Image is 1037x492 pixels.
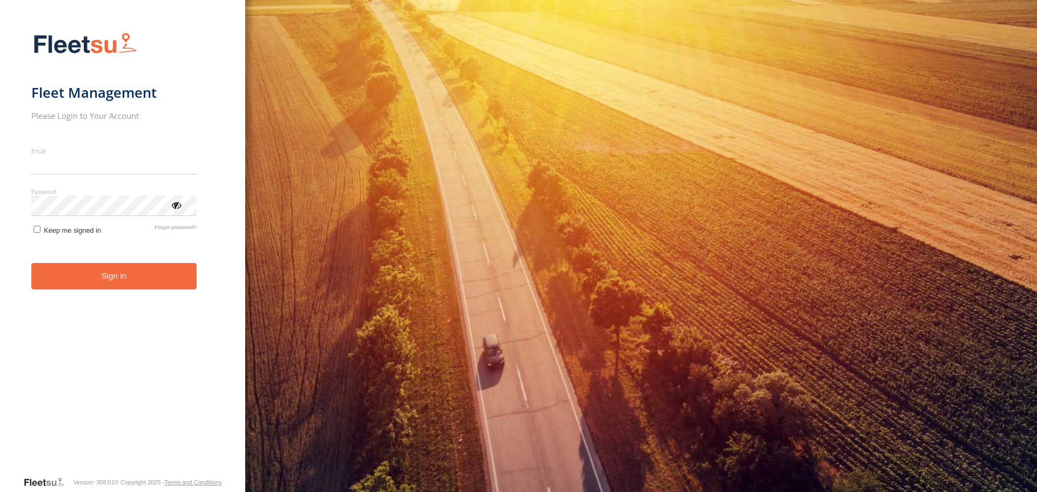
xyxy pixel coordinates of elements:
h2: Please Login to Your Account [31,110,197,121]
img: Fleetsu [31,30,139,58]
a: Visit our Website [23,477,73,488]
a: Terms and Conditions [164,479,221,486]
div: Version: 308.01 [73,479,114,486]
button: Sign in [31,263,197,289]
label: Email [31,147,197,155]
h1: Fleet Management [31,84,197,102]
label: Password [31,187,197,196]
form: main [31,26,214,476]
div: ViewPassword [171,199,181,210]
a: Forgot password? [154,224,197,234]
input: Keep me signed in [33,226,41,233]
span: Keep me signed in [44,226,101,234]
div: © Copyright 2025 - [115,479,222,486]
